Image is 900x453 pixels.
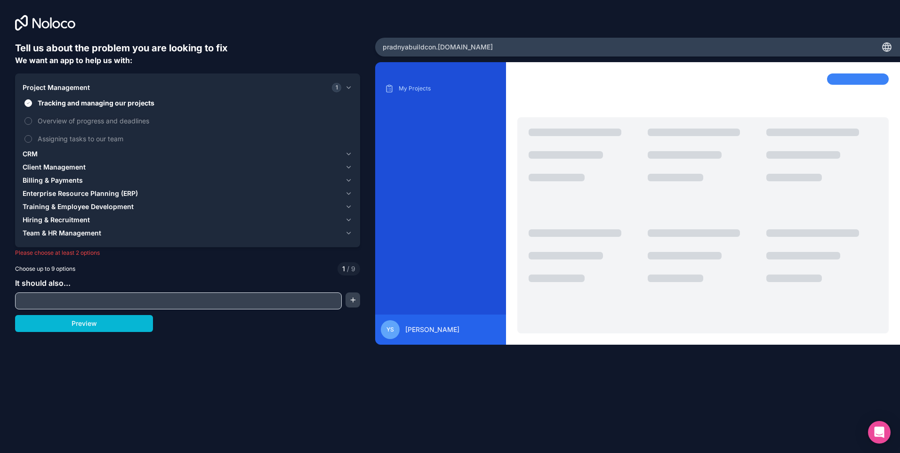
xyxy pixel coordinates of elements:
span: Choose up to 9 options [15,265,75,273]
span: [PERSON_NAME] [405,325,459,334]
span: Billing & Payments [23,176,83,185]
button: CRM [23,147,353,161]
span: Enterprise Resource Planning (ERP) [23,189,138,198]
span: Client Management [23,162,86,172]
div: Project Management1 [23,94,353,147]
button: Project Management1 [23,81,353,94]
span: Team & HR Management [23,228,101,238]
span: Project Management [23,83,90,92]
button: Team & HR Management [23,226,353,240]
button: Training & Employee Development [23,200,353,213]
span: 9 [345,264,355,274]
span: Overview of progress and deadlines [38,116,351,126]
div: scrollable content [383,81,499,307]
button: Billing & Payments [23,174,353,187]
div: Open Intercom Messenger [868,421,891,444]
span: pradnyabuildcon .[DOMAIN_NAME] [383,42,493,52]
span: CRM [23,149,38,159]
p: My Projects [399,85,497,92]
span: 1 [342,264,345,274]
button: Client Management [23,161,353,174]
button: Preview [15,315,153,332]
button: Overview of progress and deadlines [24,117,32,125]
button: Hiring & Recruitment [23,213,353,226]
span: Training & Employee Development [23,202,134,211]
button: Tracking and managing our projects [24,99,32,107]
span: Tracking and managing our projects [38,98,351,108]
span: 1 [332,83,341,92]
span: Hiring & Recruitment [23,215,90,225]
p: Please choose at least 2 options [15,249,360,257]
button: Assigning tasks to our team [24,135,32,143]
span: YS [386,326,394,333]
span: We want an app to help us with: [15,56,132,65]
button: Enterprise Resource Planning (ERP) [23,187,353,200]
span: Assigning tasks to our team [38,134,351,144]
h6: Tell us about the problem you are looking to fix [15,41,360,55]
span: It should also... [15,278,71,288]
span: / [347,265,349,273]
